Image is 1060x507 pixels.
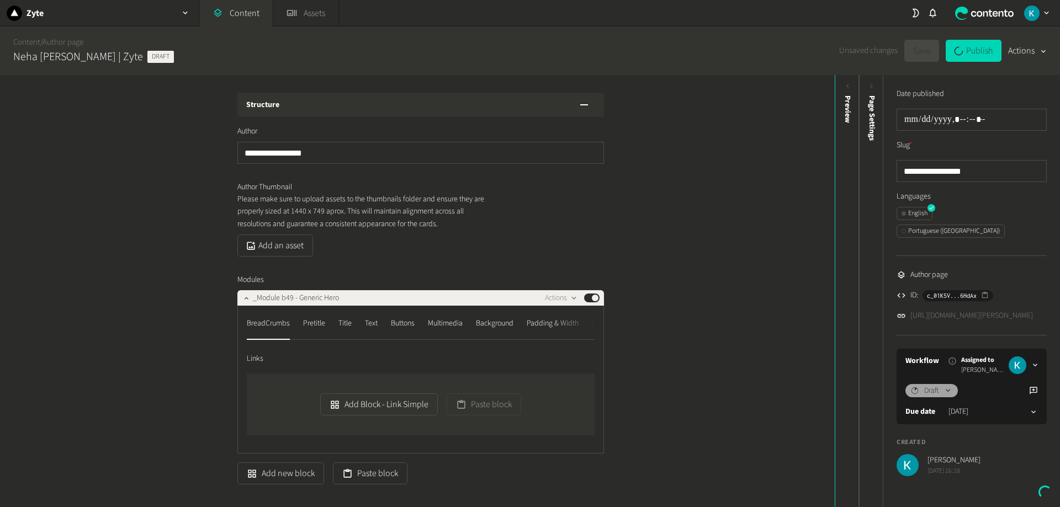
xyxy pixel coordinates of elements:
[391,314,415,332] div: Buttons
[1024,6,1040,21] img: Karlo Jedud
[7,6,22,21] img: Zyte
[43,36,83,48] a: Author page
[961,355,1004,365] span: Assigned to
[1009,356,1026,374] img: Karlo Jedud
[365,314,378,332] div: Text
[961,365,1004,375] span: [PERSON_NAME]
[897,225,1005,238] button: Portuguese ([GEOGRAPHIC_DATA])
[237,126,257,137] span: Author
[948,406,968,418] time: [DATE]
[923,290,993,301] button: c_01K5V...6HdAx
[237,182,292,193] span: Author Thumbnail
[946,40,1001,62] button: Publish
[247,314,290,332] div: BreadCrumbs
[476,314,513,332] div: Background
[303,314,325,332] div: Pretitle
[902,209,928,218] div: English
[910,310,1033,322] a: [URL][DOMAIN_NAME][PERSON_NAME]
[447,393,521,415] button: Paste block
[333,462,407,484] button: Paste block
[237,274,264,286] span: Modules
[13,49,143,65] h2: Neha [PERSON_NAME] | Zyte
[897,437,1047,447] h4: Created
[904,40,939,62] button: Save
[545,291,577,305] button: Actions
[338,314,352,332] div: Title
[253,292,339,304] span: _Module b49 - Generic Hero
[897,140,913,151] label: Slug
[13,36,40,48] a: Content
[320,393,438,415] button: Add Block - Link Simple
[1008,40,1047,62] button: Actions
[246,99,279,111] h3: Structure
[147,51,174,63] span: Draft
[428,314,463,332] div: Multimedia
[527,314,579,332] div: Padding & Width
[905,384,958,397] button: Draft
[928,455,981,466] span: [PERSON_NAME]
[902,226,1000,236] div: Portuguese ([GEOGRAPHIC_DATA])
[897,88,944,100] label: Date published
[842,95,854,123] div: Preview
[910,269,948,281] span: Author page
[839,45,898,57] span: Unsaved changes
[905,355,939,367] a: Workflow
[897,207,932,220] button: English
[237,462,324,484] button: Add new block
[237,234,313,257] button: Add an asset
[247,353,263,365] span: Links
[910,290,918,301] span: ID:
[40,36,43,48] span: /
[237,193,489,230] p: Please make sure to upload assets to the thumbnails folder and ensure they are properly sized at ...
[927,291,977,301] span: c_01K5V...6HdAx
[897,454,919,476] img: Karlo Jedud
[897,191,1047,202] label: Languages
[866,95,878,141] span: Page Settings
[928,466,981,476] span: [DATE] 16:18
[26,7,44,20] h2: Zyte
[924,385,939,397] span: Draft
[905,406,935,418] label: Due date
